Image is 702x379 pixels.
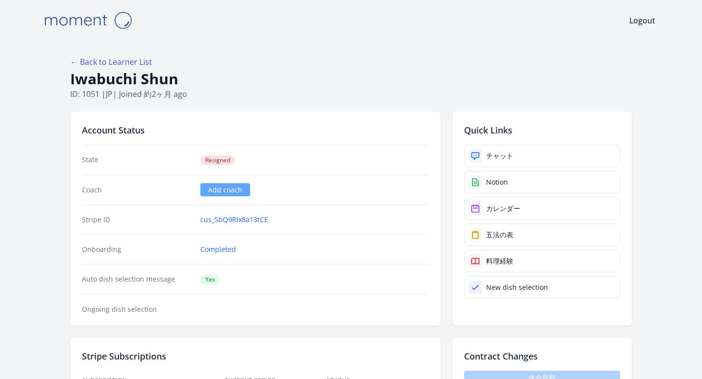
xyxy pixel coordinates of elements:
h1: Iwabuchi Shun [70,70,632,88]
span: Yes [200,275,220,284]
div: 料理経験 [486,256,513,266]
a: New dish selection [464,276,620,299]
div: カレンダー [486,204,520,213]
h2: Account Status [82,123,429,137]
dt: State [82,155,193,165]
div: Notion [486,177,508,187]
p: ID: 1051 | | Joined 約2ヶ月 ago [70,88,632,100]
dt: Stripe ID [82,215,193,225]
dt: Ongoing dish selection [82,304,193,314]
h2: Quick Links [464,123,620,137]
dt: Onboarding [82,245,193,254]
a: チャット [464,145,620,167]
dt: Coach [82,185,193,195]
a: 料理経験 [464,250,620,272]
a: ← Back to Learner List [70,57,152,67]
a: カレンダー [464,197,620,220]
a: Notion [464,171,620,193]
span: Resigned [200,155,235,165]
h2: Contract Changes [464,349,620,363]
a: cus_SbQ9Rlx8a13tCE [200,215,268,225]
div: 五法の表 [486,230,513,240]
a: Completed [200,245,236,254]
img: Moment [39,8,136,33]
div: New dish selection [486,283,548,292]
a: 五法の表 [464,224,620,246]
div: チャット [486,151,513,161]
span: jp [106,89,113,99]
a: Logout [629,15,655,26]
h2: Stripe Subscriptions [82,349,429,363]
a: Add coach [200,183,250,196]
dt: Auto dish selection message [82,274,193,284]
